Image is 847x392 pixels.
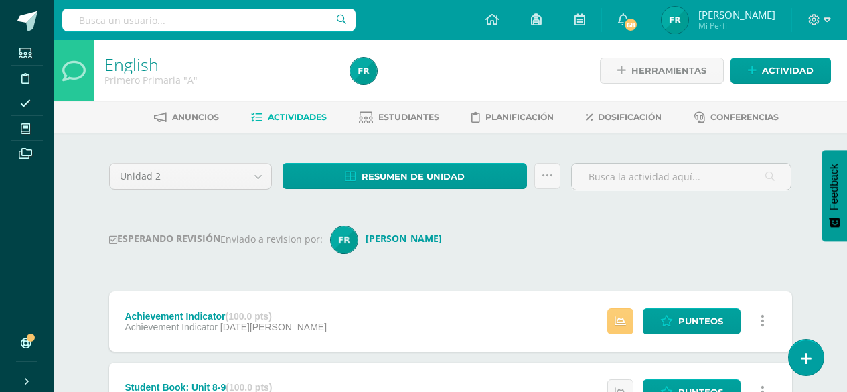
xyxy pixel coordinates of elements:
span: Actividades [268,112,327,122]
span: [PERSON_NAME] [698,8,775,21]
span: [DATE][PERSON_NAME] [220,322,327,332]
span: Anuncios [172,112,219,122]
a: Unidad 2 [110,164,271,189]
span: Enviado a revision por: [220,232,323,245]
strong: ESPERANDO REVISIÓN [109,232,220,245]
span: Resumen de unidad [362,164,465,189]
a: English [104,53,159,76]
a: Resumen de unidad [283,163,528,189]
a: Anuncios [154,107,219,128]
button: Feedback - Mostrar encuesta [822,150,847,241]
a: Planificación [471,107,554,128]
span: Estudiantes [378,112,439,122]
span: Planificación [485,112,554,122]
span: 68 [623,17,638,32]
img: f0514e495ee19011c0d0d4fd762fbb0e.png [662,7,688,34]
span: Achievement Indicator [125,322,218,332]
div: Primero Primaria 'A' [104,74,334,86]
input: Busca la actividad aquí... [572,164,791,190]
a: Actividad [730,58,831,84]
a: Estudiantes [359,107,439,128]
h1: English [104,55,334,74]
span: Punteos [678,309,723,334]
a: Conferencias [694,107,779,128]
span: Mi Perfil [698,20,775,31]
div: Achievement Indicator [125,311,327,322]
span: Unidad 2 [120,164,236,189]
span: Herramientas [631,58,706,83]
span: Dosificación [598,112,662,122]
strong: [PERSON_NAME] [366,232,442,245]
a: Herramientas [600,58,724,84]
img: 53acda4cd680bb33d1add0613edfd3f0.png [331,226,358,253]
span: Actividad [762,58,814,83]
a: Dosificación [586,107,662,128]
a: Punteos [643,308,741,334]
input: Busca un usuario... [62,9,356,31]
a: Actividades [251,107,327,128]
span: Conferencias [710,112,779,122]
img: f0514e495ee19011c0d0d4fd762fbb0e.png [350,58,377,84]
strong: (100.0 pts) [226,311,272,322]
span: Feedback [828,164,840,210]
a: [PERSON_NAME] [331,232,447,245]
